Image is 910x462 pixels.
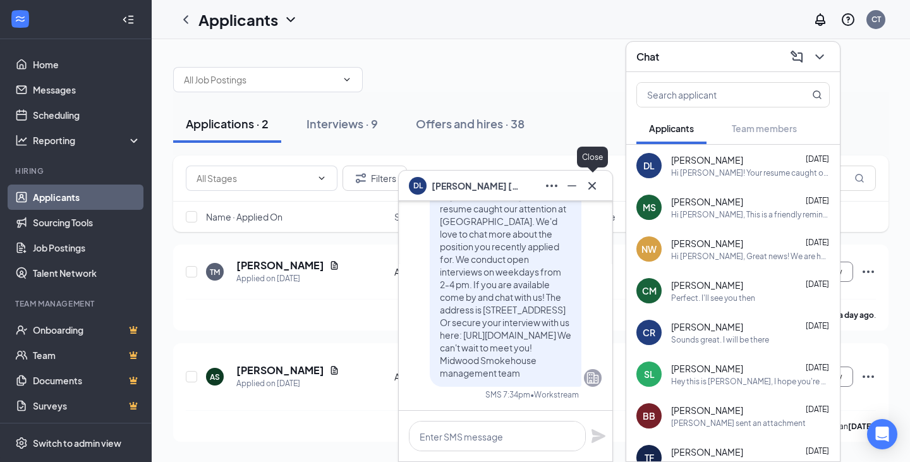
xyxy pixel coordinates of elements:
svg: MagnifyingGlass [812,90,822,100]
div: MS [643,201,656,214]
button: Cross [582,176,602,196]
div: CR [643,326,655,339]
div: Applied on [DATE] [236,377,339,390]
span: [PERSON_NAME] [671,195,743,208]
svg: Ellipses [544,178,559,193]
svg: ChevronDown [317,173,327,183]
input: Search applicant [637,83,787,107]
svg: Settings [15,437,28,449]
input: All Stages [197,171,312,185]
svg: Analysis [15,134,28,147]
div: Application Review [394,265,485,278]
span: [DATE] [806,446,829,456]
svg: Filter [353,171,368,186]
svg: Notifications [813,12,828,27]
b: a day ago [839,310,874,320]
span: [DATE] [806,154,829,164]
div: Sounds great. I will be there [671,334,769,345]
span: [DATE] [806,279,829,289]
a: Home [33,52,141,77]
span: [DATE] [806,238,829,247]
div: Hi [PERSON_NAME], This is a friendly reminder your meeting with [PERSON_NAME] is coming up soon. ... [671,209,830,220]
div: Perfect. I'll see you then [671,293,755,303]
span: [PERSON_NAME] [671,154,743,166]
a: DocumentsCrown [33,368,141,393]
div: Switch to admin view [33,437,121,449]
b: [DATE] [848,422,874,431]
svg: ChevronDown [283,12,298,27]
a: OnboardingCrown [33,317,141,343]
span: [PERSON_NAME] [671,446,743,458]
span: [DATE] [806,363,829,372]
div: CM [642,284,657,297]
svg: Document [329,365,339,375]
div: Close [577,147,608,167]
svg: ChevronDown [342,75,352,85]
a: Scheduling [33,102,141,128]
svg: Cross [585,178,600,193]
button: Minimize [562,176,582,196]
div: Applications · 2 [186,116,269,131]
span: • Workstream [530,389,579,400]
span: [PERSON_NAME] [671,362,743,375]
h3: Chat [636,50,659,64]
span: [PERSON_NAME] [671,404,743,416]
svg: ChevronDown [812,49,827,64]
div: SMS 7:34pm [485,389,530,400]
a: Talent Network [33,260,141,286]
div: Offers and hires · 38 [416,116,525,131]
a: Messages [33,77,141,102]
div: BB [643,410,655,422]
span: [PERSON_NAME] [PERSON_NAME] [432,179,520,193]
input: All Job Postings [184,73,337,87]
div: Hi [PERSON_NAME], Great news! We are happy to offer you the position with Midwood Smokehouse. Loo... [671,251,830,262]
span: Applicants [649,123,694,134]
div: DL [643,159,655,172]
svg: Minimize [564,178,579,193]
svg: Collapse [122,13,135,26]
a: TeamCrown [33,343,141,368]
div: Interviews · 9 [306,116,378,131]
a: Job Postings [33,235,141,260]
svg: MagnifyingGlass [854,173,864,183]
a: Applicants [33,185,141,210]
span: Name · Applied On [206,210,282,223]
div: Applied on [DATE] [236,272,339,285]
svg: ChevronLeft [178,12,193,27]
div: NW [641,243,657,255]
div: Hi [PERSON_NAME]! Your resume caught our attention at [GEOGRAPHIC_DATA]. We'd love to chat more a... [671,167,830,178]
svg: Plane [591,429,606,444]
svg: Document [329,260,339,271]
div: AS [210,372,220,382]
span: [PERSON_NAME] [671,320,743,333]
div: CT [871,14,881,25]
button: ChevronDown [810,47,830,67]
svg: Company [585,370,600,386]
h5: [PERSON_NAME] [236,363,324,377]
div: Hey this is [PERSON_NAME], I hope you're doing well, we have an interview scheduled [DATE] and I ... [671,376,830,387]
div: Team Management [15,298,138,309]
span: Stage [394,210,420,223]
h1: Applicants [198,9,278,30]
div: TM [210,267,220,277]
div: [PERSON_NAME] sent an attachment [671,418,806,429]
div: Reporting [33,134,142,147]
span: [DATE] [806,321,829,331]
svg: Ellipses [861,264,876,279]
button: Ellipses [542,176,562,196]
svg: QuestionInfo [840,12,856,27]
svg: Ellipses [861,369,876,384]
span: Team members [732,123,797,134]
h5: [PERSON_NAME] [236,258,324,272]
a: Sourcing Tools [33,210,141,235]
div: Application Review [394,370,485,383]
span: [PERSON_NAME] [671,237,743,250]
div: Hiring [15,166,138,176]
span: [DATE] [806,404,829,414]
span: Hi [PERSON_NAME]! Your resume caught our attention at [GEOGRAPHIC_DATA]. We'd love to chat more a... [440,190,571,379]
svg: WorkstreamLogo [14,13,27,25]
div: SL [644,368,655,380]
svg: ComposeMessage [789,49,804,64]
